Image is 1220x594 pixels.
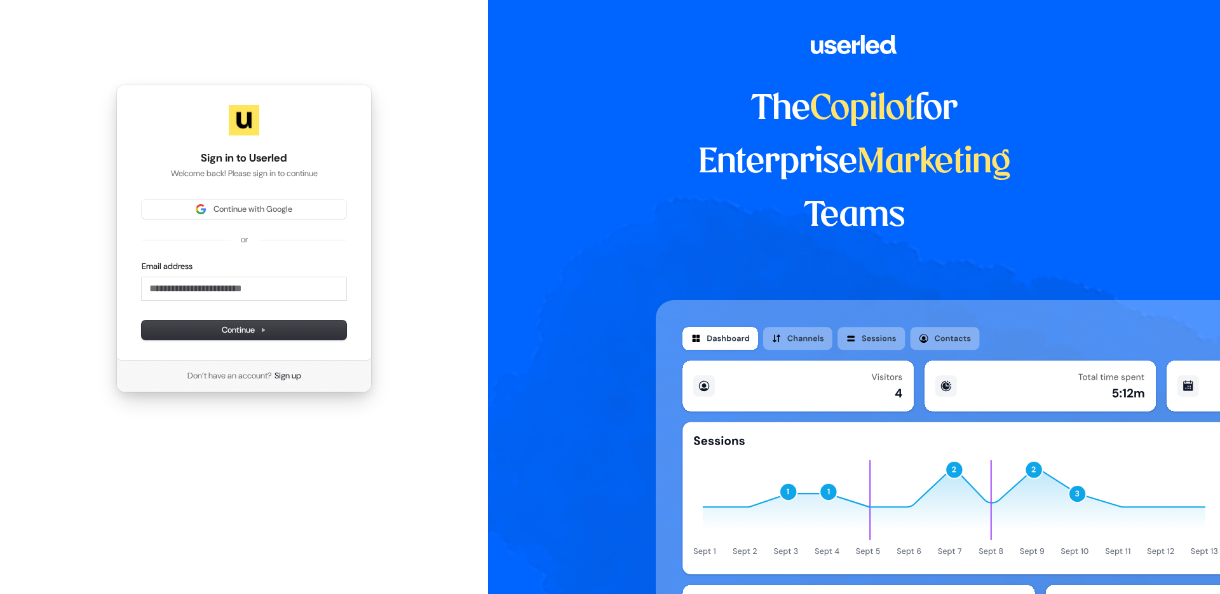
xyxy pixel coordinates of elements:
span: Don’t have an account? [187,370,272,382]
p: Welcome back! Please sign in to continue [142,168,346,179]
button: Sign in with GoogleContinue with Google [142,200,346,219]
label: Email address [142,261,193,272]
button: Continue [142,321,346,340]
p: or [241,234,248,245]
span: Marketing [857,146,1011,179]
img: Userled [229,105,259,135]
span: Continue with Google [213,204,292,215]
h1: The for Enterprise Teams [656,83,1053,243]
img: Sign in with Google [196,204,206,214]
span: Continue [222,324,266,336]
a: Sign up [274,370,301,382]
h1: Sign in to Userled [142,151,346,166]
span: Copilot [810,93,915,126]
